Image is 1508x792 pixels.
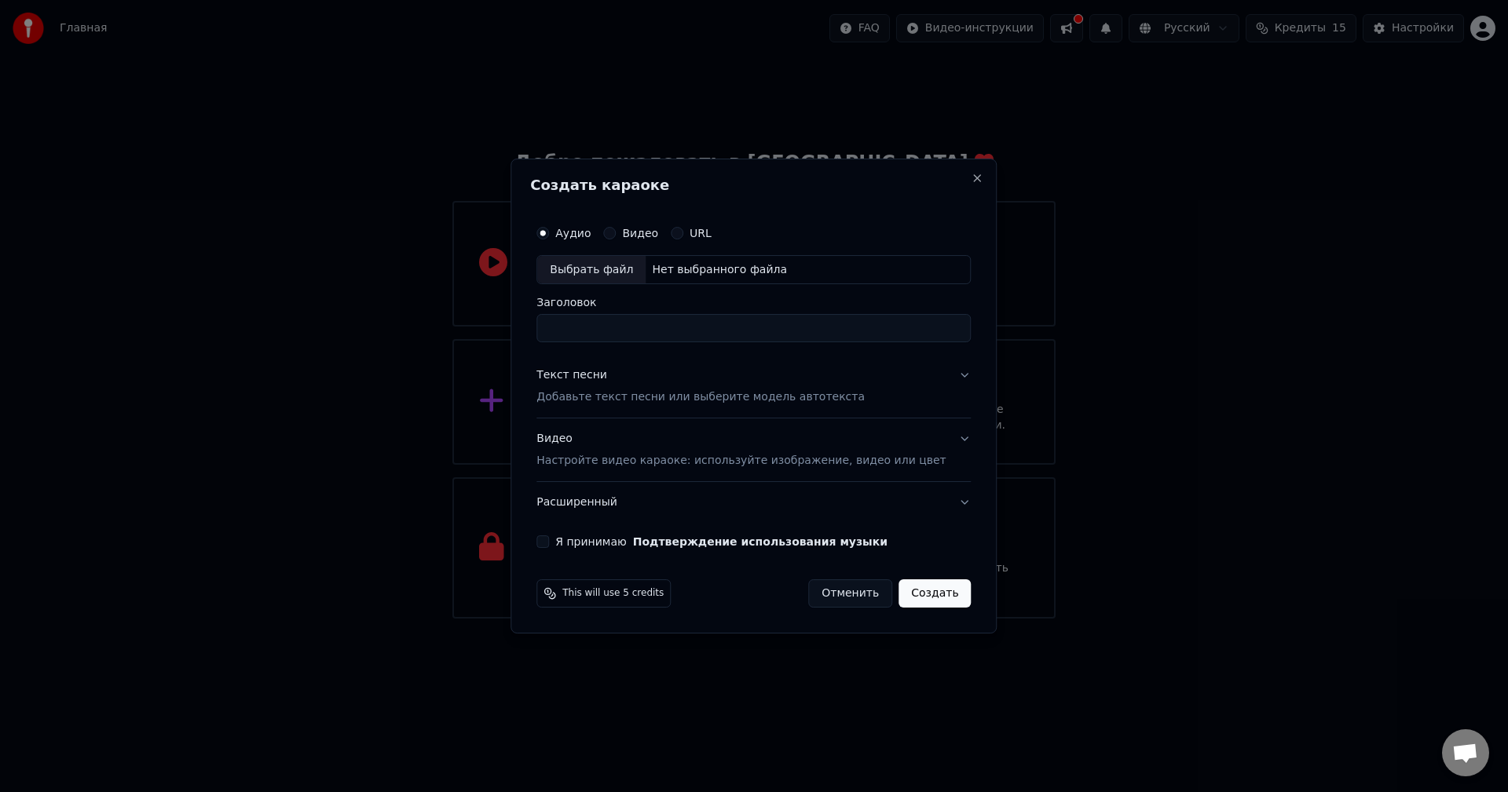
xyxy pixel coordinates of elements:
[555,228,591,239] label: Аудио
[530,178,977,192] h2: Создать караоке
[536,453,946,469] p: Настройте видео караоке: используйте изображение, видео или цвет
[899,579,971,608] button: Создать
[690,228,712,239] label: URL
[555,536,888,547] label: Я принимаю
[536,432,946,469] div: Видео
[808,579,892,608] button: Отменить
[537,256,646,284] div: Выбрать файл
[536,297,971,308] label: Заголовок
[562,587,664,600] span: This will use 5 credits
[536,356,971,418] button: Текст песниДобавьте текст песни или выберите модель автотекста
[646,262,793,278] div: Нет выбранного файла
[633,536,888,547] button: Я принимаю
[536,368,607,384] div: Текст песни
[622,228,658,239] label: Видео
[536,390,865,406] p: Добавьте текст песни или выберите модель автотекста
[536,419,971,482] button: ВидеоНастройте видео караоке: используйте изображение, видео или цвет
[536,482,971,523] button: Расширенный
